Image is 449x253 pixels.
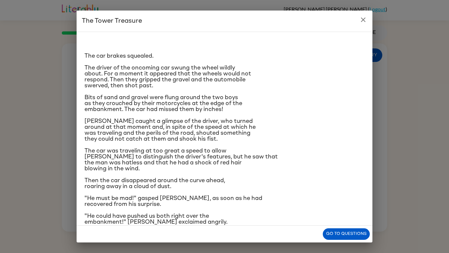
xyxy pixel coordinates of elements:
span: "He could have pushed us both right over the embankment!" [PERSON_NAME] exclaimed angrily. [84,213,227,225]
span: Bits of sand and gravel were flung around the two boys as they crouched by their motorcycles at t... [84,95,242,112]
h2: The Tower Treasure [77,11,372,32]
span: "He must be mad!" gasped [PERSON_NAME], as soon as he had recovered from his surprise. [84,195,262,207]
span: The car was traveling at too great a speed to allow [PERSON_NAME] to distinguish the driver's fea... [84,148,278,172]
span: Then the car disappeared around the curve ahead, roaring away in a cloud of dust. [84,178,225,189]
button: Go to questions [323,228,370,240]
span: The car brakes squealed. [84,53,154,59]
span: The driver of the oncoming car swung the wheel wildly about. For a moment it appeared that the wh... [84,65,251,89]
button: close [357,13,370,26]
span: [PERSON_NAME] caught a glimpse of the driver, who turned around at that moment and, in spite of t... [84,118,256,142]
